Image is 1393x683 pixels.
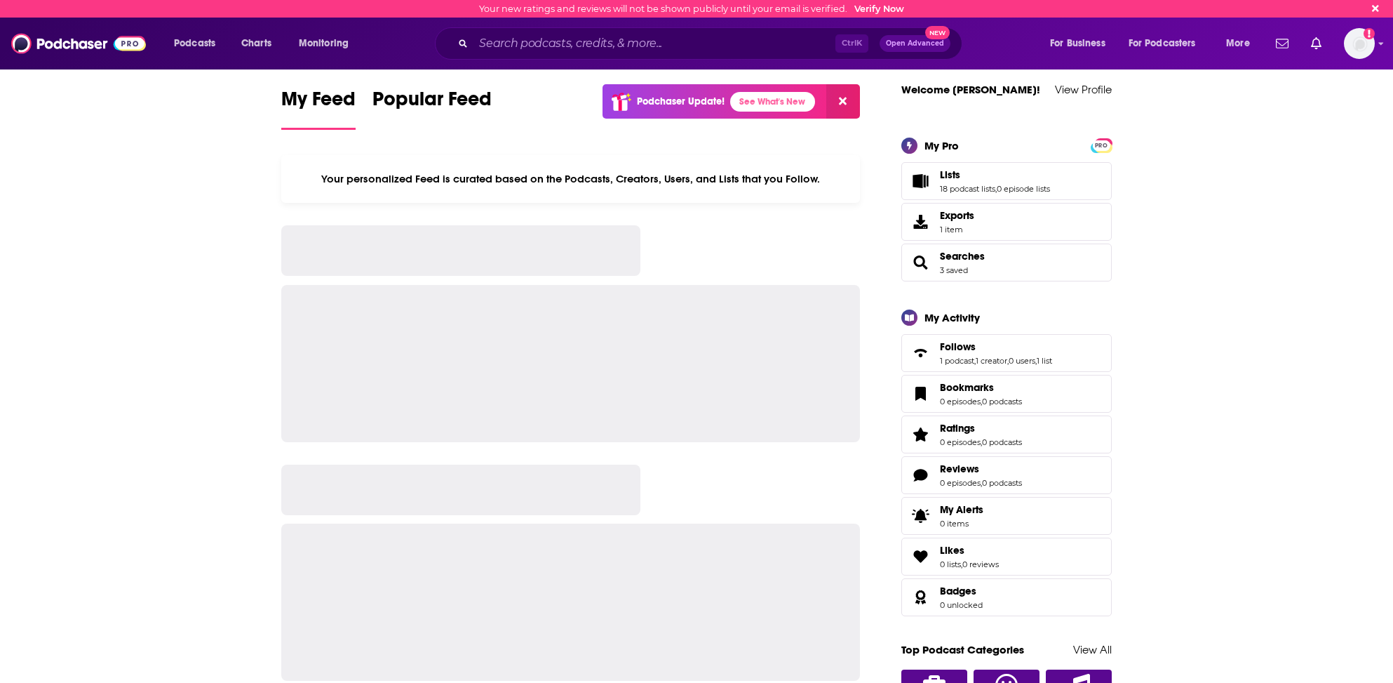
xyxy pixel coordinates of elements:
[906,212,934,232] span: Exports
[940,422,1022,435] a: Ratings
[925,26,950,39] span: New
[940,356,974,366] a: 1 podcast
[940,381,1022,394] a: Bookmarks
[940,559,961,569] a: 0 lists
[473,32,835,55] input: Search podcasts, credits, & more...
[940,585,976,597] span: Badges
[995,184,997,194] span: ,
[1344,28,1375,59] button: Show profile menu
[1073,643,1112,656] a: View All
[232,32,280,55] a: Charts
[940,600,983,610] a: 0 unlocked
[372,87,492,119] span: Popular Feed
[940,585,983,597] a: Badges
[299,34,349,53] span: Monitoring
[940,265,968,275] a: 3 saved
[174,34,215,53] span: Podcasts
[901,497,1112,535] a: My Alerts
[940,437,981,447] a: 0 episodes
[940,250,985,263] a: Searches
[940,168,1050,181] a: Lists
[11,30,146,57] img: Podchaser - Follow, Share and Rate Podcasts
[982,437,1022,447] a: 0 podcasts
[901,456,1112,494] span: Reviews
[901,83,1040,96] a: Welcome [PERSON_NAME]!
[940,463,1022,475] a: Reviews
[940,519,983,529] span: 0 items
[901,203,1112,241] a: Exports
[940,209,974,222] span: Exports
[1344,28,1375,59] span: Logged in as BretAita
[1344,28,1375,59] img: User Profile
[901,244,1112,281] span: Searches
[1050,34,1105,53] span: For Business
[1226,34,1250,53] span: More
[906,465,934,485] a: Reviews
[901,334,1112,372] span: Follows
[1093,140,1110,151] span: PRO
[940,503,983,516] span: My Alerts
[1009,356,1035,366] a: 0 users
[906,343,934,363] a: Follows
[940,397,981,406] a: 0 episodes
[906,253,934,272] a: Searches
[880,35,950,52] button: Open AdvancedNew
[940,478,981,488] a: 0 episodes
[962,559,999,569] a: 0 reviews
[981,437,982,447] span: ,
[982,478,1022,488] a: 0 podcasts
[1270,32,1294,55] a: Show notifications dropdown
[940,422,975,435] span: Ratings
[281,155,860,203] div: Your personalized Feed is curated based on the Podcasts, Creators, Users, and Lists that you Follow.
[906,547,934,566] a: Likes
[981,397,982,406] span: ,
[1119,32,1216,55] button: open menu
[940,544,999,557] a: Likes
[906,171,934,191] a: Lists
[940,225,974,234] span: 1 item
[835,34,868,53] span: Ctrl K
[940,340,976,353] span: Follows
[901,538,1112,576] span: Likes
[940,463,979,475] span: Reviews
[940,381,994,394] span: Bookmarks
[1093,139,1110,150] a: PRO
[982,397,1022,406] a: 0 podcasts
[241,34,271,53] span: Charts
[854,4,904,14] a: Verify Now
[164,32,234,55] button: open menu
[1129,34,1196,53] span: For Podcasters
[1040,32,1123,55] button: open menu
[924,311,980,324] div: My Activity
[906,506,934,526] span: My Alerts
[906,425,934,444] a: Ratings
[940,340,1052,353] a: Follows
[1037,356,1052,366] a: 1 list
[901,162,1112,200] span: Lists
[906,588,934,607] a: Badges
[901,416,1112,453] span: Ratings
[448,27,976,60] div: Search podcasts, credits, & more...
[961,559,962,569] span: ,
[997,184,1050,194] a: 0 episode lists
[1216,32,1267,55] button: open menu
[637,95,725,107] p: Podchaser Update!
[1055,83,1112,96] a: View Profile
[906,384,934,404] a: Bookmarks
[1035,356,1037,366] span: ,
[1305,32,1327,55] a: Show notifications dropdown
[1007,356,1009,366] span: ,
[901,578,1112,616] span: Badges
[940,168,960,181] span: Lists
[1364,28,1375,39] svg: Email not verified
[289,32,367,55] button: open menu
[901,375,1112,413] span: Bookmarks
[940,544,964,557] span: Likes
[940,184,995,194] a: 18 podcast lists
[976,356,1007,366] a: 1 creator
[924,139,959,152] div: My Pro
